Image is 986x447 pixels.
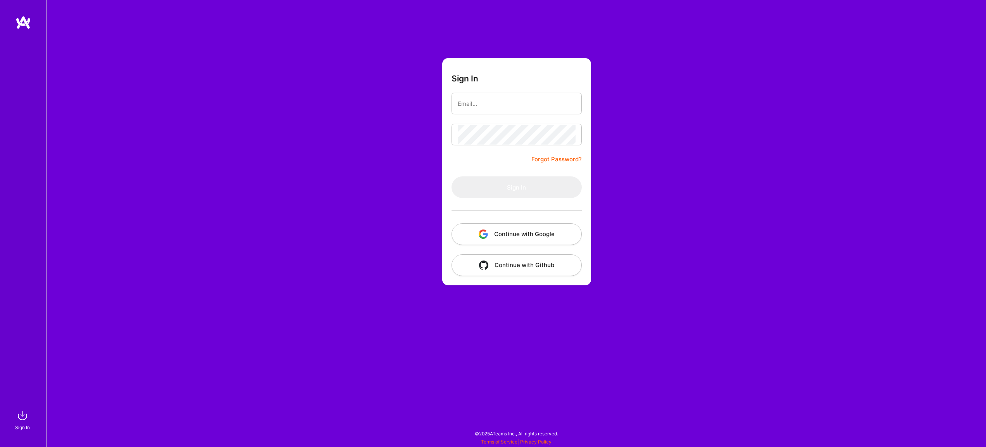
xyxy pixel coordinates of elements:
img: icon [479,261,488,270]
div: Sign In [15,423,30,431]
input: Email... [458,94,576,114]
a: Forgot Password? [531,155,582,164]
a: Privacy Policy [520,439,552,445]
button: Sign In [452,176,582,198]
a: sign inSign In [16,408,30,431]
img: logo [16,16,31,29]
img: icon [479,230,488,239]
span: | [481,439,552,445]
button: Continue with Github [452,254,582,276]
button: Continue with Google [452,223,582,245]
div: © 2025 ATeams Inc., All rights reserved. [47,424,986,443]
h3: Sign In [452,74,478,83]
a: Terms of Service [481,439,517,445]
img: sign in [15,408,30,423]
